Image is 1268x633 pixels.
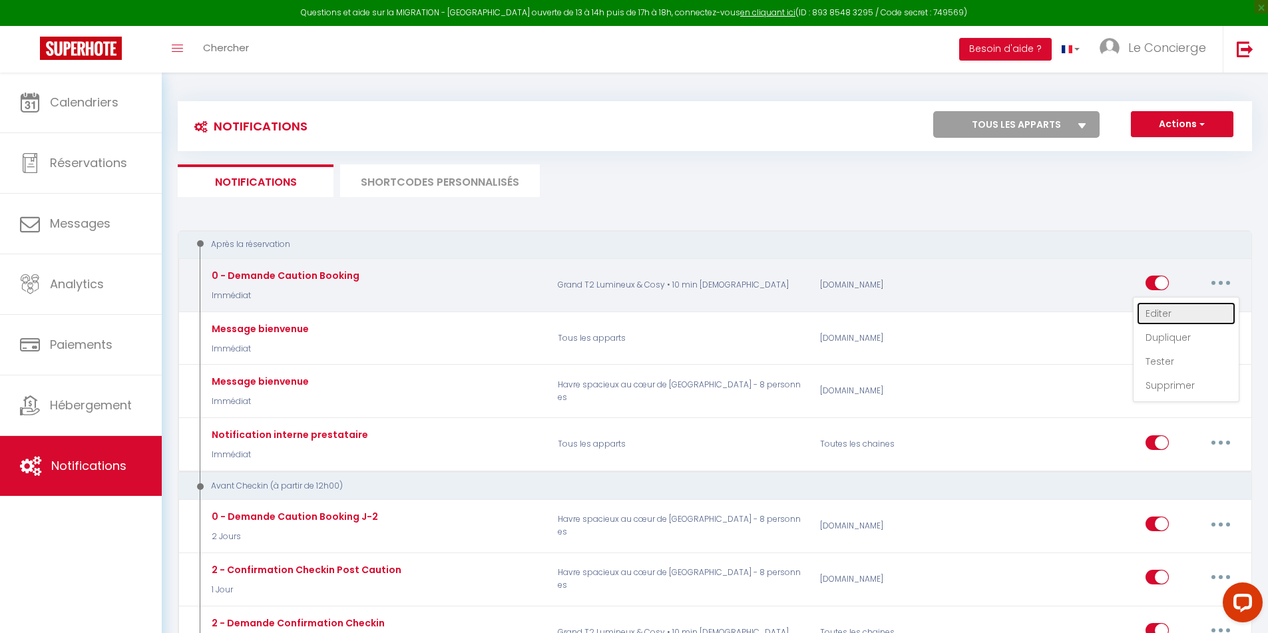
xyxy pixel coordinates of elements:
img: logout [1237,41,1253,57]
p: Immédiat [208,395,309,408]
span: Calendriers [50,94,118,110]
button: Actions [1131,111,1233,138]
a: Chercher [193,26,259,73]
p: Grand T2 Lumineux & Cosy • 10 min [DEMOGRAPHIC_DATA] [549,266,811,304]
button: Besoin d'aide ? [959,38,1052,61]
div: Après la réservation [190,238,1219,251]
div: [DOMAIN_NAME] [811,560,986,598]
div: Message bienvenue [208,374,309,389]
p: Immédiat [208,449,368,461]
span: Analytics [50,276,104,292]
p: 1 Jour [208,584,401,596]
span: Hébergement [50,397,132,413]
span: Réservations [50,154,127,171]
div: [DOMAIN_NAME] [811,266,986,304]
div: [DOMAIN_NAME] [811,372,986,411]
div: Avant Checkin (à partir de 12h00) [190,480,1219,493]
div: 0 - Demande Caution Booking J-2 [208,509,378,524]
span: Le Concierge [1128,39,1206,56]
span: Paiements [50,336,112,353]
div: [DOMAIN_NAME] [811,319,986,357]
div: 2 - Confirmation Checkin Post Caution [208,562,401,577]
a: Dupliquer [1137,326,1235,349]
p: Havre spacieux au cœur de [GEOGRAPHIC_DATA] - 8 personnes [549,560,811,598]
p: Immédiat [208,290,359,302]
img: ... [1100,38,1120,58]
p: Havre spacieux au cœur de [GEOGRAPHIC_DATA] - 8 personnes [549,372,811,411]
span: Messages [50,215,110,232]
iframe: LiveChat chat widget [1212,577,1268,633]
div: 0 - Demande Caution Booking [208,268,359,283]
div: Toutes les chaines [811,425,986,464]
a: Supprimer [1137,374,1235,397]
li: Notifications [178,164,333,197]
p: Immédiat [208,343,309,355]
div: Message bienvenue [208,321,309,336]
div: 2 - Demande Confirmation Checkin [208,616,385,630]
img: Super Booking [40,37,122,60]
div: [DOMAIN_NAME] [811,507,986,545]
span: Notifications [51,457,126,474]
h3: Notifications [188,111,308,141]
a: en cliquant ici [740,7,795,18]
p: Tous les apparts [549,319,811,357]
li: SHORTCODES PERSONNALISÉS [340,164,540,197]
a: Tester [1137,350,1235,373]
div: Notification interne prestataire [208,427,368,442]
p: Tous les apparts [549,425,811,464]
p: 2 Jours [208,530,378,543]
a: ... Le Concierge [1090,26,1223,73]
p: Havre spacieux au cœur de [GEOGRAPHIC_DATA] - 8 personnes [549,507,811,545]
span: Chercher [203,41,249,55]
a: Editer [1137,302,1235,325]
